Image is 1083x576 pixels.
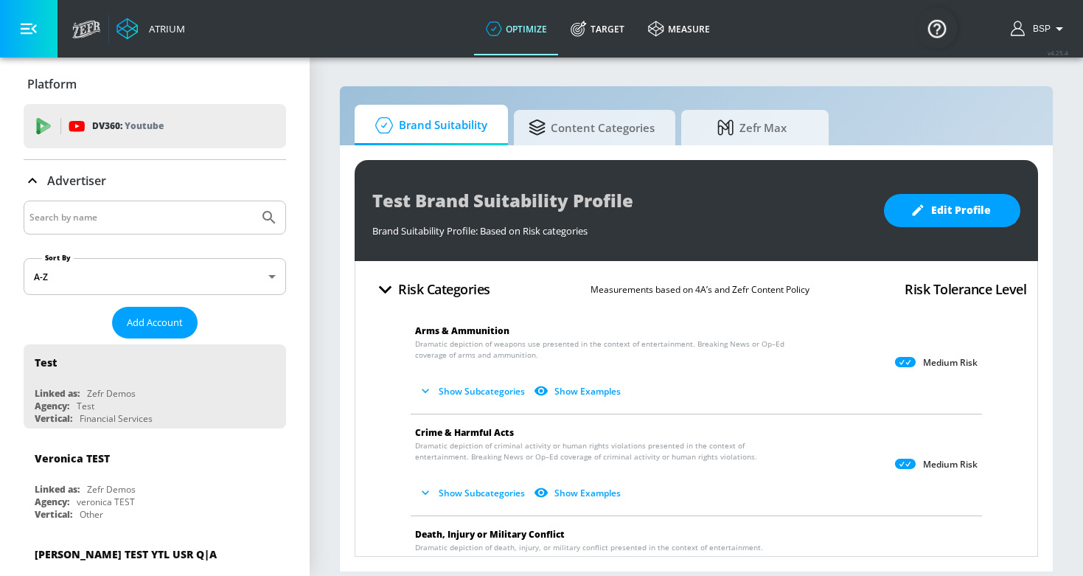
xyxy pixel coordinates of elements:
div: Platform [24,63,286,105]
div: Advertiser [24,160,286,201]
div: Other [80,508,103,521]
button: Edit Profile [884,194,1020,227]
button: Add Account [112,307,198,339]
div: Zefr Demos [87,387,136,400]
label: Sort By [42,253,74,263]
div: Vertical: [35,412,72,425]
button: Show Examples [531,379,627,403]
div: Atrium [143,22,185,35]
span: Crime & Harmful Acts [415,426,514,439]
div: Financial Services [80,412,153,425]
div: Brand Suitability Profile: Based on Risk categories [372,217,869,237]
p: Medium Risk [923,357,978,369]
h4: Risk Categories [398,279,490,299]
p: Advertiser [47,173,106,189]
div: Agency: [35,400,69,412]
p: Youtube [125,118,164,133]
span: Arms & Ammunition [415,325,509,337]
div: DV360: Youtube [24,104,286,148]
a: optimize [474,2,559,55]
div: Linked as: [35,387,80,400]
h4: Risk Tolerance Level [905,279,1026,299]
div: Test [77,400,94,412]
div: Zefr Demos [87,483,136,496]
div: Veronica TEST [35,451,110,465]
button: Show Examples [531,481,627,505]
span: Zefr Max [696,110,808,145]
div: TestLinked as:Zefr DemosAgency:TestVertical:Financial Services [24,344,286,428]
span: Edit Profile [913,201,991,220]
div: Veronica TESTLinked as:Zefr DemosAgency:veronica TESTVertical:Other [24,440,286,524]
button: Show Subcategories [415,379,531,403]
span: Dramatic depiction of death, injury, or military conflict presented in the context of entertainme... [415,542,793,564]
div: Vertical: [35,508,72,521]
button: Open Resource Center [916,7,958,49]
span: Brand Suitability [369,108,487,143]
span: Dramatic depiction of criminal activity or human rights violations presented in the context of en... [415,440,793,462]
button: Show Subcategories [415,481,531,505]
span: Content Categories [529,110,655,145]
span: v 4.25.4 [1048,49,1068,57]
button: Risk Categories [366,272,496,307]
a: Target [559,2,636,55]
button: BSP [1011,20,1068,38]
p: Medium Risk [923,459,978,471]
div: Agency: [35,496,69,508]
div: A-Z [24,258,286,295]
div: Linked as: [35,483,80,496]
div: veronica TEST [77,496,135,508]
span: login as: bsp_linking@zefr.com [1027,24,1051,34]
input: Search by name [29,208,253,227]
span: Death, Injury or Military Conflict [415,528,565,541]
a: measure [636,2,722,55]
a: Atrium [116,18,185,40]
p: DV360: [92,118,164,134]
p: Platform [27,76,77,92]
div: Test [35,355,57,369]
span: Dramatic depiction of weapons use presented in the context of entertainment. Breaking News or Op–... [415,339,793,361]
p: Measurements based on 4A’s and Zefr Content Policy [591,282,809,297]
div: [PERSON_NAME] TEST YTL USR Q|A [35,547,217,561]
span: Add Account [127,314,183,331]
